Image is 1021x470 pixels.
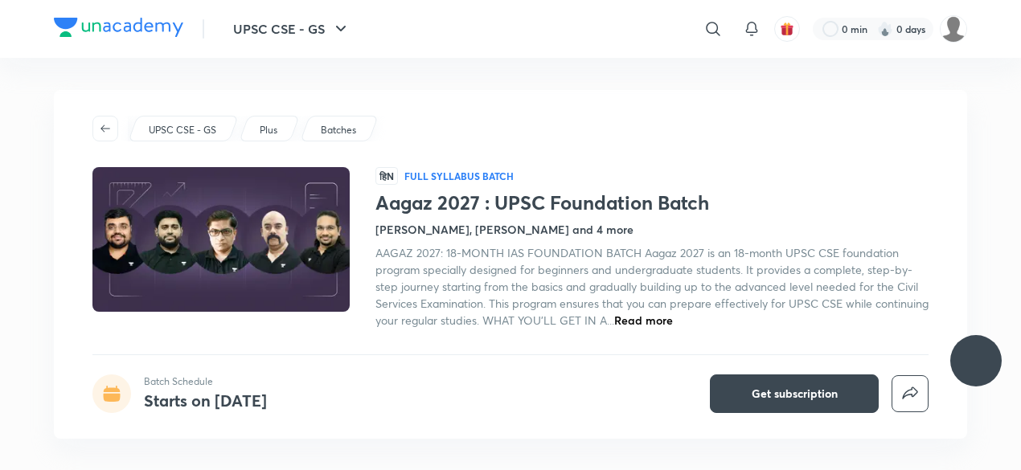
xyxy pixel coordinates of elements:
[146,123,219,137] a: UPSC CSE - GS
[375,167,398,185] span: हिN
[940,15,967,43] img: Mini
[223,13,360,45] button: UPSC CSE - GS
[375,245,929,328] span: AAGAZ 2027: 18-MONTH IAS FOUNDATION BATCH Aagaz 2027 is an 18-month UPSC CSE foundation program s...
[318,123,359,137] a: Batches
[966,351,986,370] img: ttu
[321,123,356,137] p: Batches
[774,16,800,42] button: avatar
[149,123,216,137] p: UPSC CSE - GS
[54,18,183,37] img: Company Logo
[375,191,929,215] h1: Aagaz 2027 : UPSC Foundation Batch
[90,166,352,313] img: Thumbnail
[404,170,514,182] p: Full Syllabus Batch
[780,22,794,36] img: avatar
[144,374,267,389] p: Batch Schedule
[144,390,267,411] h4: Starts on [DATE]
[752,386,838,402] span: Get subscription
[710,374,879,413] button: Get subscription
[257,123,281,137] a: Plus
[375,221,634,238] h4: [PERSON_NAME], [PERSON_NAME] and 4 more
[54,18,183,41] a: Company Logo
[877,21,893,37] img: streak
[614,313,673,328] span: Read more
[260,123,277,137] p: Plus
